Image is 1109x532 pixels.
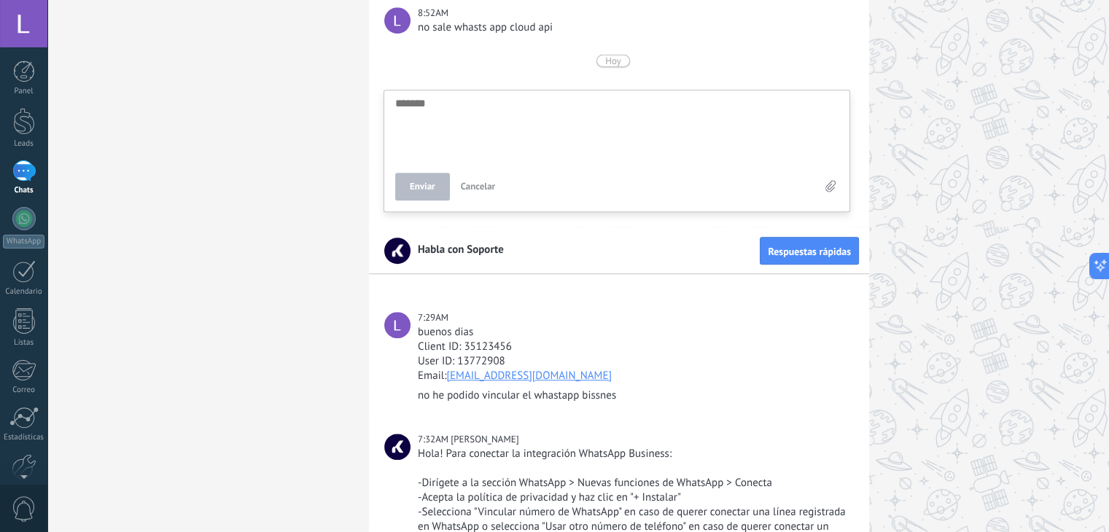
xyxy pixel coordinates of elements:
[171,86,232,95] div: Palabras clave
[455,173,502,200] button: Cancelar
[409,243,504,257] span: Habla con Soporte
[451,433,518,445] span: Sofia T
[418,490,847,505] div: -Acepta la política de privacidad y haz clic en "+ Instalar"
[418,340,847,354] div: Client ID: 35123456
[418,447,847,461] div: Hola! Para conectar la integración WhatsApp Business:
[3,287,45,297] div: Calendario
[41,23,71,35] div: v 4.0.25
[418,354,847,369] div: User ID: 13772908
[395,173,450,200] button: Enviar
[418,310,451,325] div: 7:29AM
[3,235,44,249] div: WhatsApp
[418,476,847,490] div: -Dirígete a la sección WhatsApp > Nuevas funciones de WhatsApp > Conecta
[410,181,435,192] span: Enviar
[3,338,45,348] div: Listas
[3,433,45,442] div: Estadísticas
[461,180,496,192] span: Cancelar
[23,38,35,50] img: website_grey.svg
[3,139,45,149] div: Leads
[418,6,451,20] div: 8:52AM
[446,369,612,383] a: [EMAIL_ADDRESS][DOMAIN_NAME]
[3,386,45,395] div: Correo
[760,237,859,265] button: Respuestas rápidas
[77,86,112,95] div: Dominio
[418,432,451,447] div: 7:32AM
[3,186,45,195] div: Chats
[418,388,847,403] div: no he podido vincular el whastapp bissnes
[418,325,847,340] div: buenos dias
[384,312,410,338] span: Luis Enrique
[418,20,847,35] div: no sale whasts app cloud api
[155,85,167,96] img: tab_keywords_by_traffic_grey.svg
[3,87,45,96] div: Panel
[418,369,847,383] div: Email:
[38,38,209,50] div: [PERSON_NAME]: [DOMAIN_NAME]
[768,246,851,257] span: Respuestas rápidas
[384,434,410,460] span: Sofia T
[384,7,410,34] span: Luis Enrique
[61,85,72,96] img: tab_domain_overview_orange.svg
[23,23,35,35] img: logo_orange.svg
